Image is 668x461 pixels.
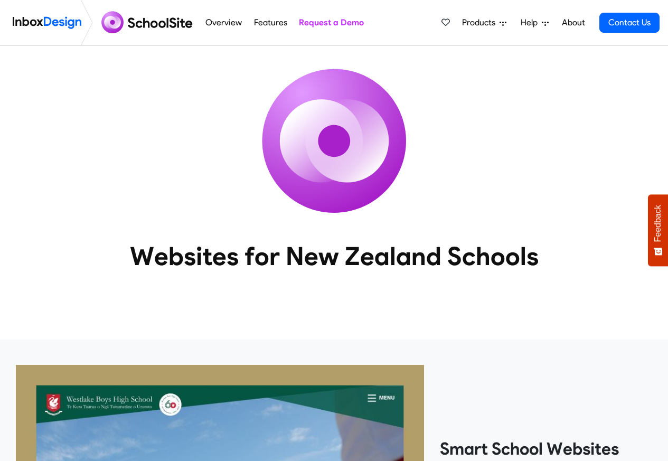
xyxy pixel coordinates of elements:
[251,12,290,33] a: Features
[458,12,511,33] a: Products
[296,12,366,33] a: Request a Demo
[559,12,588,33] a: About
[83,240,585,272] heading: Websites for New Zealand Schools
[521,16,542,29] span: Help
[653,205,663,242] span: Feedback
[599,13,660,33] a: Contact Us
[648,194,668,266] button: Feedback - Show survey
[97,10,200,35] img: schoolsite logo
[516,12,553,33] a: Help
[440,438,652,459] heading: Smart School Websites
[462,16,500,29] span: Products
[203,12,245,33] a: Overview
[239,46,429,236] img: icon_schoolsite.svg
